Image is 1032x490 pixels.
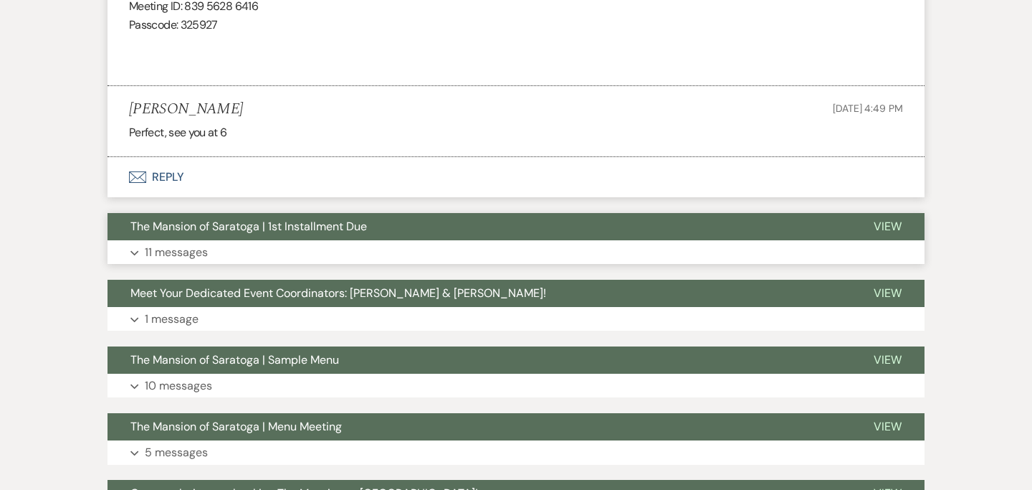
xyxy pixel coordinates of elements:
[107,347,851,374] button: The Mansion of Saratoga | Sample Menu
[145,243,208,262] p: 11 messages
[107,440,924,465] button: 5 messages
[107,374,924,398] button: 10 messages
[145,443,208,462] p: 5 messages
[130,352,339,367] span: The Mansion of Saratoga | Sample Menu
[130,286,546,301] span: Meet Your Dedicated Event Coordinators: [PERSON_NAME] & [PERSON_NAME]!
[874,286,902,301] span: View
[107,240,924,265] button: 11 messages
[145,310,199,329] p: 1 message
[129,100,243,118] h5: [PERSON_NAME]
[130,419,342,434] span: The Mansion of Saratoga | Menu Meeting
[130,219,367,234] span: The Mansion of Saratoga | 1st Installment Due
[129,123,903,142] div: Perfect, see you at 6
[107,413,851,440] button: The Mansion of Saratoga | Menu Meeting
[833,102,903,115] span: [DATE] 4:49 PM
[145,377,212,395] p: 10 messages
[129,16,903,34] p: Passcode: 325927
[874,219,902,234] span: View
[107,307,924,331] button: 1 message
[874,419,902,434] span: View
[851,347,924,374] button: View
[851,280,924,307] button: View
[107,213,851,240] button: The Mansion of Saratoga | 1st Installment Due
[851,413,924,440] button: View
[874,352,902,367] span: View
[107,280,851,307] button: Meet Your Dedicated Event Coordinators: [PERSON_NAME] & [PERSON_NAME]!
[851,213,924,240] button: View
[107,157,924,197] button: Reply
